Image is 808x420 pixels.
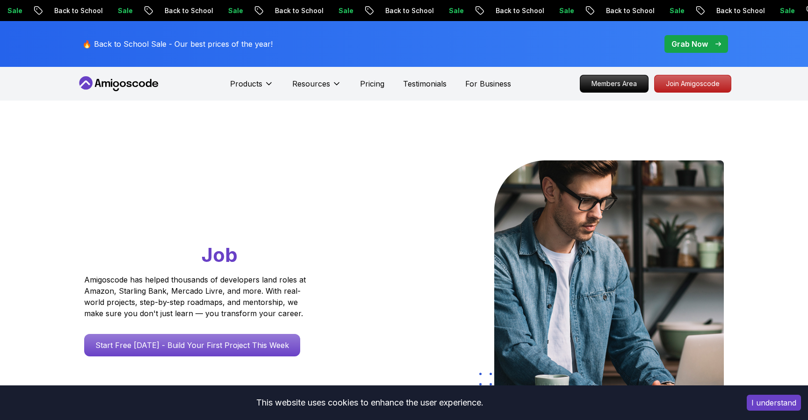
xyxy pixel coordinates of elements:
p: Back to School [700,6,764,15]
a: For Business [465,78,511,89]
a: Start Free [DATE] - Build Your First Project This Week [84,334,300,356]
p: Amigoscode has helped thousands of developers land roles at Amazon, Starling Bank, Mercado Livre,... [84,274,309,319]
p: Sale [212,6,242,15]
p: Back to School [259,6,322,15]
p: Sale [764,6,794,15]
button: Resources [292,78,341,97]
span: Job [202,243,238,267]
p: Back to School [38,6,101,15]
p: Resources [292,78,330,89]
p: 🔥 Back to School Sale - Our best prices of the year! [82,38,273,50]
h1: Go From Learning to Hired: Master Java, Spring Boot & Cloud Skills That Get You the [84,160,342,268]
p: Grab Now [671,38,708,50]
p: Back to School [479,6,543,15]
img: hero [494,160,724,401]
p: Members Area [580,75,648,92]
button: Accept cookies [747,395,801,411]
p: Products [230,78,262,89]
a: Testimonials [403,78,447,89]
p: Sale [433,6,462,15]
a: Pricing [360,78,384,89]
button: Products [230,78,274,97]
p: Back to School [369,6,433,15]
a: Members Area [580,75,649,93]
div: This website uses cookies to enhance the user experience. [7,392,733,413]
p: Join Amigoscode [655,75,731,92]
p: Sale [653,6,683,15]
a: Join Amigoscode [654,75,731,93]
p: Back to School [590,6,653,15]
p: Sale [322,6,352,15]
p: Sale [543,6,573,15]
p: Back to School [148,6,212,15]
p: Sale [101,6,131,15]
